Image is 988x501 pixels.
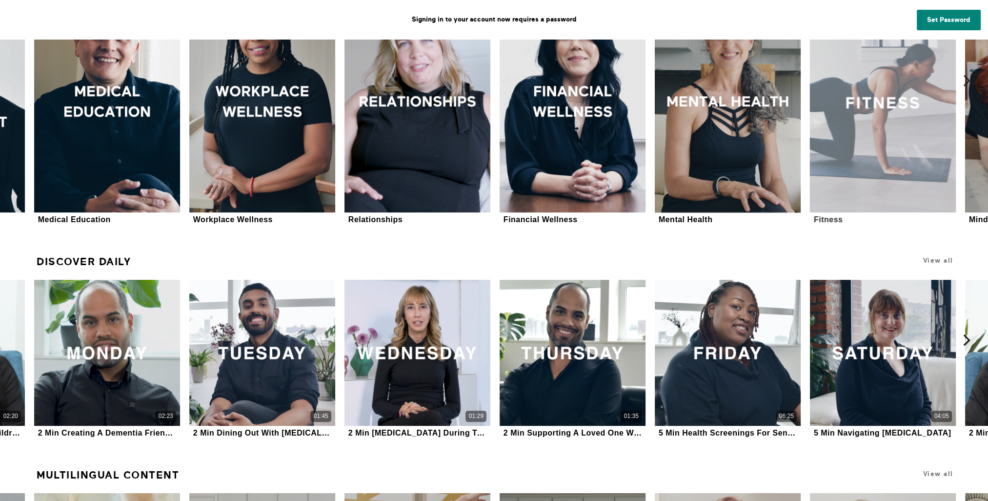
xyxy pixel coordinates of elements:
div: 06:25 [779,412,794,420]
a: 2 Min Creating A Dementia Friendly Home Environment02:232 Min Creating A Dementia Friendly Home E... [34,280,180,439]
div: Medical Education [38,215,111,224]
a: View all [923,257,953,264]
a: 5 Min Navigating Substance Use Disorder04:055 Min Navigating [MEDICAL_DATA] [810,280,956,439]
div: 2 Min Creating A Dementia Friendly Home Environment [38,428,177,438]
div: 01:35 [624,412,639,420]
div: 5 Min Navigating [MEDICAL_DATA] [814,428,951,438]
a: Set Password [917,10,981,30]
a: 2 Min Dining Out With Food Allergies01:452 Min Dining Out With [MEDICAL_DATA] [189,280,335,439]
div: 01:29 [469,412,484,420]
a: 5 Min Health Screenings For Seniors06:255 Min Health Screenings For Seniors [655,280,801,439]
div: 04:05 [934,412,949,420]
div: 2 Min Dining Out With [MEDICAL_DATA] [193,428,332,438]
div: 01:45 [314,412,328,420]
div: Mental Health [659,215,713,224]
div: Fitness [814,215,843,224]
div: 2 Min Supporting A Loved One With [MEDICAL_DATA] [504,428,642,438]
div: Financial Wellness [504,215,578,224]
a: Discover Daily [37,251,131,272]
p: Signing in to your account now requires a password [7,7,981,32]
a: 2 Min Supporting A Loved One With Type 1 Diabetes01:352 Min Supporting A Loved One With [MEDICAL_... [500,280,645,439]
a: 2 Min Type 2 Diabetes During Travel & Vacations01:292 Min [MEDICAL_DATA] During Travel & Vacations [344,280,490,439]
div: 2 Min [MEDICAL_DATA] During Travel & Vacations [348,428,487,438]
a: Multilingual Content [37,465,179,485]
a: View all [923,470,953,478]
div: Relationships [348,215,403,224]
div: 02:23 [159,412,173,420]
div: 5 Min Health Screenings For Seniors [659,428,797,438]
div: Workplace Wellness [193,215,273,224]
